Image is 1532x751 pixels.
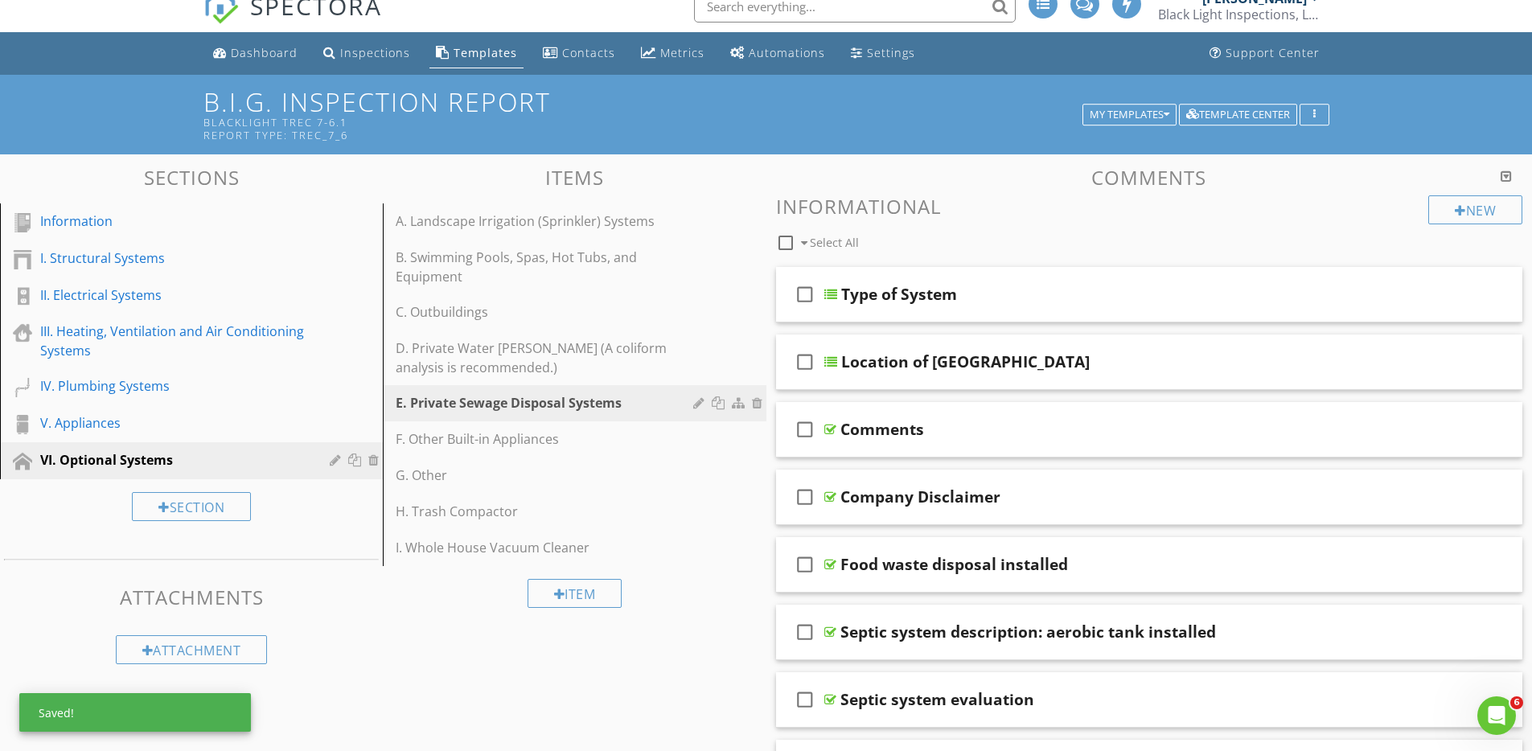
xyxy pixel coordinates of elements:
[840,487,1000,507] div: Company Disclaimer
[383,166,766,188] h3: Items
[635,39,711,68] a: Metrics
[776,166,1523,188] h3: Comments
[1179,106,1297,121] a: Template Center
[396,211,697,231] div: A. Landscape Irrigation (Sprinkler) Systems
[203,2,382,36] a: SPECTORA
[1226,45,1320,60] div: Support Center
[40,322,306,360] div: III. Heating, Ventilation and Air Conditioning Systems
[40,413,306,433] div: V. Appliances
[536,39,622,68] a: Contacts
[40,285,306,305] div: II. Electrical Systems
[749,45,825,60] div: Automations
[724,39,832,68] a: Automations (Advanced)
[792,478,818,516] i: check_box_outline_blank
[1477,696,1516,735] iframe: Intercom live chat
[1158,6,1319,23] div: Black Light Inspections, LLC
[203,129,1088,142] div: Report Type: TREC_7_6
[810,235,859,250] span: Select All
[792,343,818,381] i: check_box_outline_blank
[792,680,818,719] i: check_box_outline_blank
[396,429,697,449] div: F. Other Built-in Appliances
[792,410,818,449] i: check_box_outline_blank
[792,545,818,584] i: check_box_outline_blank
[40,248,306,268] div: I. Structural Systems
[1428,195,1522,224] div: New
[203,88,1329,142] h1: B.I.G. Inspection Report
[660,45,704,60] div: Metrics
[840,420,924,439] div: Comments
[396,302,697,322] div: C. Outbuildings
[132,492,251,521] div: Section
[1082,104,1177,126] button: My Templates
[203,116,1088,129] div: Blacklight TREC 7-6.1
[317,39,417,68] a: Inspections
[840,555,1068,574] div: Food waste disposal installed
[396,393,697,412] div: E. Private Sewage Disposal Systems
[841,285,957,304] div: Type of System
[396,538,697,557] div: I. Whole House Vacuum Cleaner
[840,690,1034,709] div: Septic system evaluation
[396,502,697,521] div: H. Trash Compactor
[528,579,622,608] div: Item
[40,211,306,231] div: Information
[844,39,922,68] a: Settings
[841,352,1090,371] div: Location of [GEOGRAPHIC_DATA]
[231,45,298,60] div: Dashboard
[396,339,697,377] div: D. Private Water [PERSON_NAME] (A coliform analysis is recommended.)
[19,693,251,732] div: Saved!
[1179,104,1297,126] button: Template Center
[40,376,306,396] div: IV. Plumbing Systems
[1090,109,1169,121] div: My Templates
[340,45,410,60] div: Inspections
[1510,696,1523,709] span: 6
[867,45,915,60] div: Settings
[429,39,524,68] a: Templates
[776,195,1523,217] h3: Informational
[562,45,615,60] div: Contacts
[116,635,268,664] div: Attachment
[792,613,818,651] i: check_box_outline_blank
[840,622,1216,642] div: Septic system description: aerobic tank installed
[396,248,697,286] div: B. Swimming Pools, Spas, Hot Tubs, and Equipment
[40,450,306,470] div: VI. Optional Systems
[1203,39,1326,68] a: Support Center
[454,45,517,60] div: Templates
[396,466,697,485] div: G. Other
[1186,109,1290,121] div: Template Center
[792,275,818,314] i: check_box_outline_blank
[207,39,304,68] a: Dashboard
